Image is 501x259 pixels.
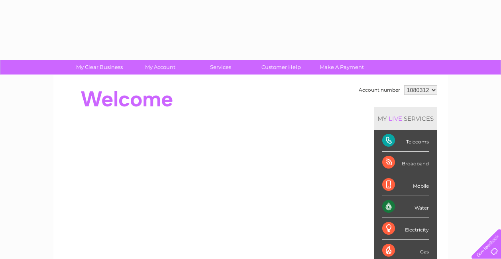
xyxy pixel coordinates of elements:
div: Mobile [382,174,429,196]
a: Make A Payment [309,60,375,75]
div: Broadband [382,152,429,174]
div: Telecoms [382,130,429,152]
a: My Account [127,60,193,75]
a: Customer Help [248,60,314,75]
div: Water [382,196,429,218]
div: LIVE [387,115,404,122]
a: Services [188,60,253,75]
div: MY SERVICES [374,107,437,130]
td: Account number [357,83,402,97]
div: Electricity [382,218,429,240]
a: My Clear Business [67,60,132,75]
